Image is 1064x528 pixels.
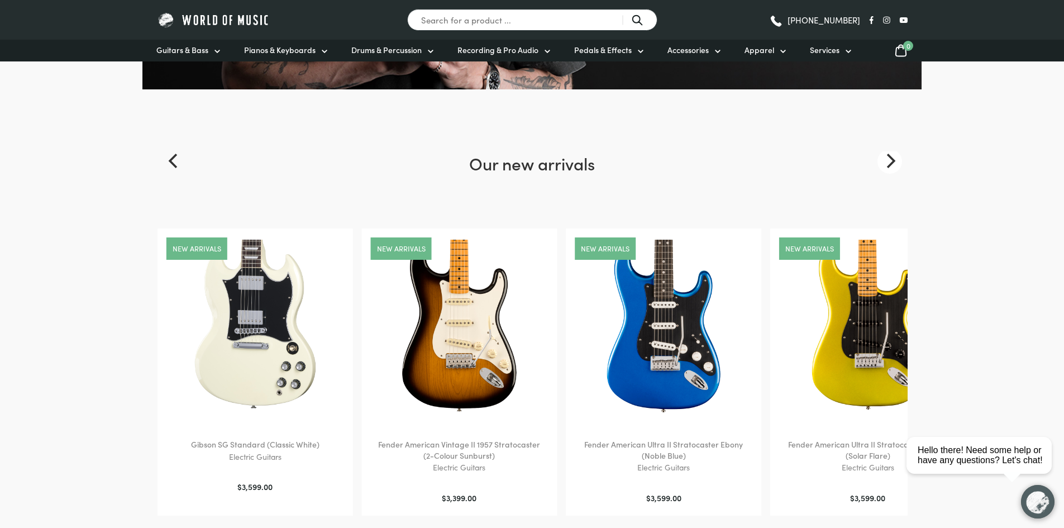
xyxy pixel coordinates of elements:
span: $ [646,492,651,503]
span: $ [442,492,446,503]
span: Recording & Pro Audio [457,44,538,56]
img: Gibson SG Standard Classic White close view [169,240,342,413]
a: New arrivals [377,245,426,252]
button: Previous [162,149,187,174]
span: $ [850,492,855,503]
span: Drums & Percussion [351,44,422,56]
span: Services [810,44,839,56]
img: Fender American Ultra II Stratocaster Solar Flare close view [781,240,955,413]
img: Fender American Vintage II 1957 Stratocaster 2-Colour Sunburst close view [373,240,546,413]
a: New arrivals [173,245,221,252]
bdi: 3,399.00 [442,492,476,503]
h2: Fender American Ultra II Stratocaster Maple (Solar Flare) [781,439,955,461]
span: Guitars & Bass [156,44,208,56]
span: Pianos & Keyboards [244,44,316,56]
span: Apparel [745,44,774,56]
h2: Fender American Ultra II Stratocaster Ebony (Noble Blue) [577,439,750,461]
a: [PHONE_NUMBER] [769,12,860,28]
p: Electric Guitars [373,461,546,474]
p: Electric Guitars [169,450,342,463]
p: Electric Guitars [781,461,955,474]
img: Fender American Ultra II Stratocaster Noble Blue close view [577,240,750,413]
a: New arrivals [785,245,834,252]
span: Pedals & Effects [574,44,632,56]
bdi: 3,599.00 [850,492,885,503]
button: Next [877,149,902,174]
input: Search for a product ... [407,9,657,31]
bdi: 3,599.00 [237,481,273,492]
span: [PHONE_NUMBER] [788,16,860,24]
h2: Fender American Vintage II 1957 Stratocaster (2-Colour Sunburst) [373,439,546,461]
iframe: Chat with our support team [902,405,1064,528]
span: 0 [903,41,913,51]
h2: Gibson SG Standard (Classic White) [169,439,342,450]
img: World of Music [156,11,271,28]
bdi: 3,599.00 [646,492,681,503]
span: Accessories [667,44,709,56]
p: Electric Guitars [577,461,750,474]
a: New arrivals [581,245,629,252]
h2: Our new arrivals [156,151,908,229]
span: $ [237,481,242,492]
